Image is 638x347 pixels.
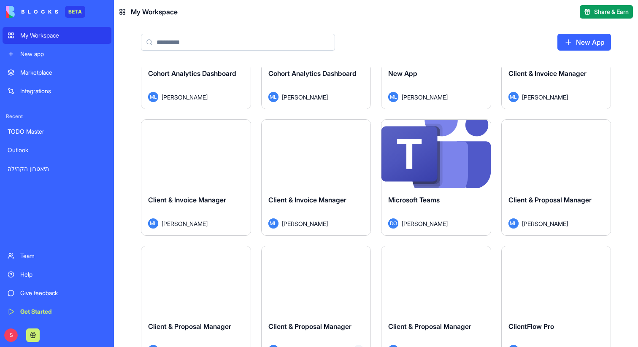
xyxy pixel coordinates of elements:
[4,328,18,342] span: S
[508,69,587,78] span: Client & Invoice Manager
[522,219,568,228] span: [PERSON_NAME]
[508,196,592,204] span: Client & Proposal Manager
[381,119,491,236] a: Microsoft TeamsDO[PERSON_NAME]
[148,196,226,204] span: Client & Invoice Manager
[20,31,106,40] div: My Workspace
[261,119,371,236] a: Client & Invoice ManagerML[PERSON_NAME]
[557,34,611,51] a: New App
[148,92,158,102] span: ML
[3,160,111,177] a: תיאטרון הקהילה
[3,285,111,301] a: Give feedback
[388,322,471,331] span: Client & Proposal Manager
[65,6,85,18] div: BETA
[3,64,111,81] a: Marketplace
[282,219,328,228] span: [PERSON_NAME]
[402,219,448,228] span: [PERSON_NAME]
[8,127,106,136] div: TODO Master
[8,146,106,154] div: Outlook
[3,266,111,283] a: Help
[268,196,346,204] span: Client & Invoice Manager
[20,252,106,260] div: Team
[141,119,251,236] a: Client & Invoice ManagerML[PERSON_NAME]
[3,46,111,62] a: New app
[268,218,278,229] span: ML
[20,87,106,95] div: Integrations
[3,303,111,320] a: Get Started
[162,219,208,228] span: [PERSON_NAME]
[508,218,519,229] span: ML
[3,113,111,120] span: Recent
[131,7,178,17] span: My Workspace
[388,218,398,229] span: DO
[148,218,158,229] span: ML
[388,92,398,102] span: ML
[3,247,111,264] a: Team
[282,93,328,102] span: [PERSON_NAME]
[6,6,58,18] img: logo
[3,123,111,140] a: TODO Master
[3,142,111,159] a: Outlook
[20,68,106,77] div: Marketplace
[20,289,106,297] div: Give feedback
[148,322,231,331] span: Client & Proposal Manager
[268,69,357,78] span: Cohort Analytics Dashboard
[8,164,106,173] div: תיאטרון הקהילה
[148,69,236,78] span: Cohort Analytics Dashboard
[402,93,448,102] span: [PERSON_NAME]
[3,83,111,100] a: Integrations
[162,93,208,102] span: [PERSON_NAME]
[580,5,633,19] button: Share & Earn
[268,322,351,331] span: Client & Proposal Manager
[388,69,417,78] span: New App
[594,8,629,16] span: Share & Earn
[522,93,568,102] span: [PERSON_NAME]
[20,50,106,58] div: New app
[20,270,106,279] div: Help
[508,322,554,331] span: ClientFlow Pro
[508,92,519,102] span: ML
[501,119,611,236] a: Client & Proposal ManagerML[PERSON_NAME]
[6,6,85,18] a: BETA
[268,92,278,102] span: ML
[20,307,106,316] div: Get Started
[3,27,111,44] a: My Workspace
[388,196,440,204] span: Microsoft Teams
